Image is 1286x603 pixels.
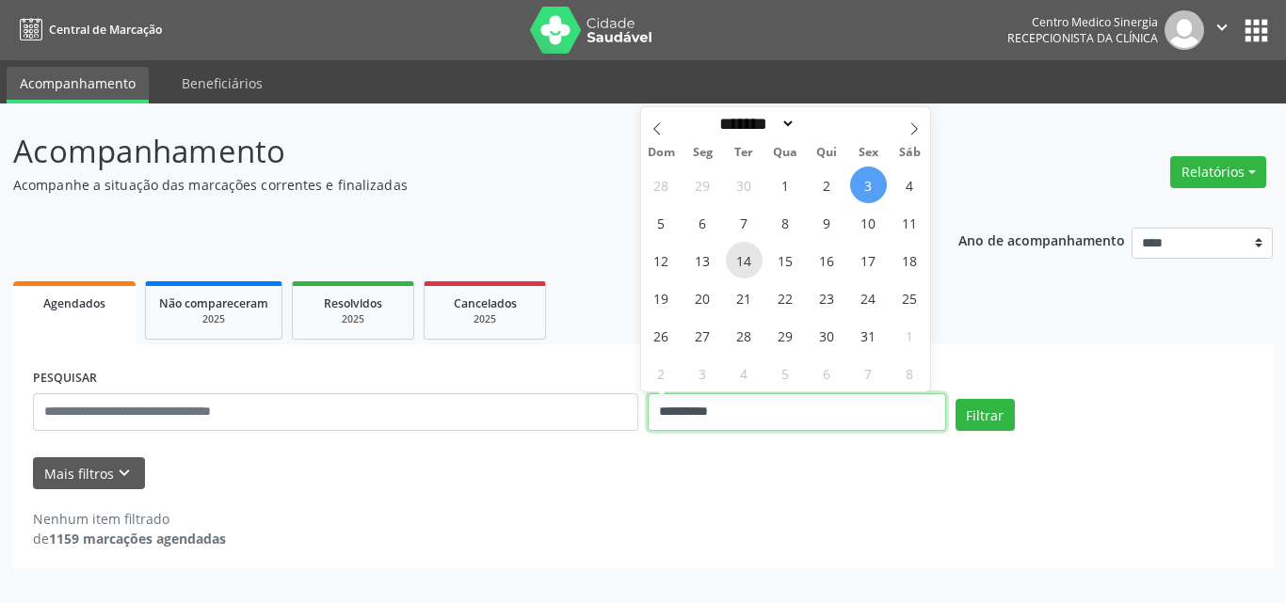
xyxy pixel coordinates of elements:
span: Outubro 7, 2025 [726,204,763,241]
a: Central de Marcação [13,14,162,45]
span: Outubro 17, 2025 [850,242,887,278]
span: Novembro 1, 2025 [892,317,928,354]
span: Novembro 2, 2025 [643,355,680,391]
button: Relatórios [1170,156,1266,188]
span: Outubro 26, 2025 [643,317,680,354]
span: Agendados [43,295,105,311]
i: keyboard_arrow_down [114,463,135,484]
div: Centro Medico Sinergia [1007,14,1158,30]
span: Novembro 7, 2025 [850,355,887,391]
span: Setembro 28, 2025 [643,167,680,203]
div: 2025 [159,312,268,326]
span: Outubro 20, 2025 [684,279,721,316]
button: apps [1240,14,1273,47]
span: Outubro 16, 2025 [809,242,845,278]
span: Outubro 4, 2025 [892,167,928,203]
span: Novembro 4, 2025 [726,355,763,391]
span: Outubro 6, 2025 [684,204,721,241]
span: Outubro 23, 2025 [809,279,845,316]
p: Acompanhe a situação das marcações correntes e finalizadas [13,175,895,195]
span: Novembro 6, 2025 [809,355,845,391]
span: Cancelados [454,295,517,311]
div: 2025 [306,312,400,326]
span: Não compareceram [159,295,268,311]
span: Outubro 3, 2025 [850,167,887,203]
span: Outubro 25, 2025 [892,279,928,316]
span: Outubro 15, 2025 [767,242,804,278]
span: Outubro 9, 2025 [809,204,845,241]
span: Recepcionista da clínica [1007,30,1158,46]
div: de [33,529,226,548]
a: Acompanhamento [7,67,149,103]
span: Novembro 8, 2025 [892,355,928,391]
button:  [1204,10,1240,50]
span: Outubro 29, 2025 [767,317,804,354]
span: Outubro 19, 2025 [643,279,680,316]
span: Seg [682,147,723,159]
label: PESQUISAR [33,364,97,393]
span: Sex [847,147,889,159]
img: img [1165,10,1204,50]
span: Central de Marcação [49,22,162,38]
span: Sáb [889,147,930,159]
span: Outubro 21, 2025 [726,279,763,316]
span: Outubro 30, 2025 [809,317,845,354]
span: Novembro 3, 2025 [684,355,721,391]
span: Outubro 12, 2025 [643,242,680,278]
p: Ano de acompanhamento [958,228,1125,251]
span: Outubro 2, 2025 [809,167,845,203]
div: 2025 [438,312,532,326]
span: Dom [641,147,683,159]
span: Novembro 5, 2025 [767,355,804,391]
span: Outubro 8, 2025 [767,204,804,241]
span: Outubro 22, 2025 [767,279,804,316]
span: Outubro 13, 2025 [684,242,721,278]
span: Setembro 29, 2025 [684,167,721,203]
span: Outubro 11, 2025 [892,204,928,241]
span: Qui [806,147,847,159]
span: Outubro 28, 2025 [726,317,763,354]
button: Mais filtroskeyboard_arrow_down [33,457,145,490]
div: Nenhum item filtrado [33,509,226,529]
a: Beneficiários [169,67,276,100]
span: Outubro 31, 2025 [850,317,887,354]
p: Acompanhamento [13,128,895,175]
i:  [1212,17,1232,38]
input: Year [796,114,858,134]
span: Setembro 30, 2025 [726,167,763,203]
span: Outubro 14, 2025 [726,242,763,278]
span: Outubro 18, 2025 [892,242,928,278]
span: Outubro 10, 2025 [850,204,887,241]
span: Outubro 24, 2025 [850,279,887,316]
span: Ter [723,147,764,159]
span: Outubro 5, 2025 [643,204,680,241]
strong: 1159 marcações agendadas [49,530,226,547]
span: Resolvidos [324,295,382,311]
button: Filtrar [956,399,1015,431]
span: Outubro 27, 2025 [684,317,721,354]
select: Month [714,114,796,134]
span: Qua [764,147,806,159]
span: Outubro 1, 2025 [767,167,804,203]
